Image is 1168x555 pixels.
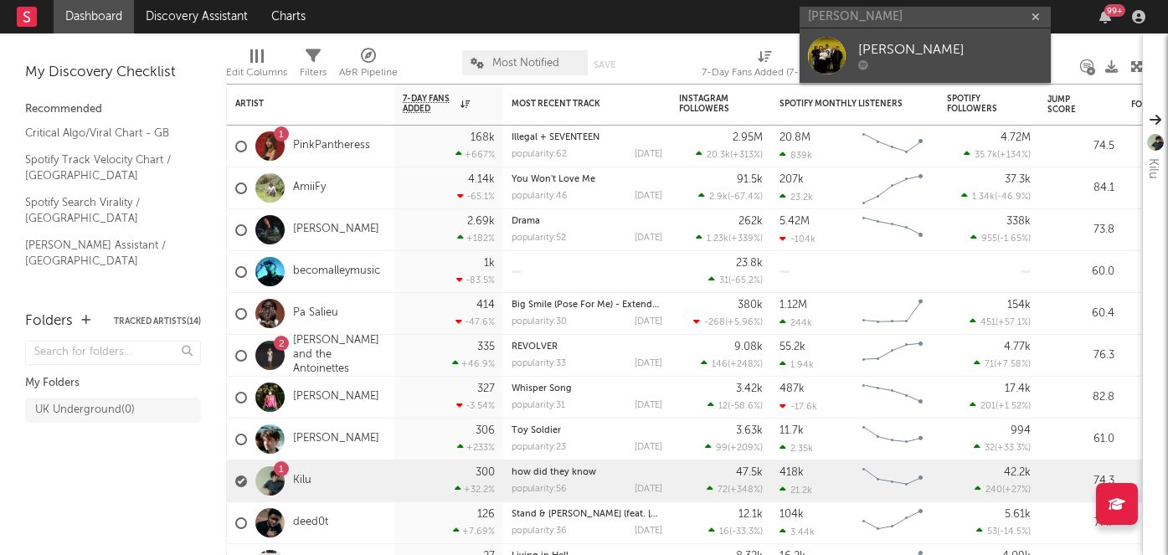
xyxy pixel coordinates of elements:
span: +5.96 % [728,318,760,327]
div: 338k [1006,216,1031,227]
div: 42.2k [1004,467,1031,478]
div: 74.3 [1047,471,1114,491]
a: Spotify Search Virality / [GEOGRAPHIC_DATA] [25,193,184,228]
a: [PERSON_NAME] Assistant / [GEOGRAPHIC_DATA] [25,236,184,270]
a: AmiiFy [293,181,326,195]
div: ( ) [708,275,763,285]
div: ( ) [707,484,763,495]
span: -1.65 % [1000,234,1028,244]
div: -3.54 % [456,400,495,411]
span: Most Notified [492,58,559,69]
a: Critical Algo/Viral Chart - GB [25,124,184,142]
div: ( ) [970,400,1031,411]
div: popularity: 46 [512,192,568,201]
span: 20.3k [707,151,730,160]
div: 9.08k [734,342,763,352]
a: how did they know [512,468,596,477]
span: 2.9k [709,193,728,202]
span: 1.23k [707,234,728,244]
a: [PERSON_NAME] [293,223,379,237]
span: 12 [718,402,728,411]
button: Save [594,60,615,69]
div: ( ) [707,400,763,411]
span: -58.6 % [730,402,760,411]
span: +134 % [1000,151,1028,160]
div: Artist [235,99,361,109]
div: [DATE] [635,401,662,410]
div: [PERSON_NAME] [858,40,1042,60]
div: popularity: 31 [512,401,565,410]
span: +7.58 % [996,360,1028,369]
div: 306 [476,425,495,436]
div: 1k [484,258,495,269]
div: 3.44k [780,527,815,537]
span: 16 [719,527,729,537]
span: +248 % [730,360,760,369]
span: 146 [712,360,728,369]
div: -17.6k [780,401,817,412]
div: [DATE] [635,443,662,452]
div: 244k [780,317,812,328]
input: Search for folders... [25,341,201,365]
a: Stand & [PERSON_NAME] (feat. [GEOGRAPHIC_DATA]) [512,510,745,519]
div: 207k [780,174,804,185]
div: [DATE] [635,192,662,201]
div: 994 [1011,425,1031,436]
div: My Folders [25,373,201,393]
div: 335 [477,342,495,352]
div: 4.72M [1001,132,1031,143]
div: 7-Day Fans Added (7-Day Fans Added) [702,63,827,83]
div: popularity: 33 [512,359,566,368]
span: 451 [980,318,996,327]
span: -268 [704,318,725,327]
a: [PERSON_NAME] [293,432,379,446]
a: Algorithmic A&R Assistant ([GEOGRAPHIC_DATA]) [25,279,184,313]
div: You Won't Love Me [512,175,662,184]
div: 11.7k [780,425,804,436]
div: [DATE] [635,527,662,536]
span: 72 [718,486,728,495]
span: +1.52 % [998,402,1028,411]
div: 12.1k [738,509,763,520]
a: Illegal + SEVENTEEN [512,133,599,142]
a: becomalleymusic [293,265,380,279]
div: Kilu [1143,158,1163,179]
div: 2.95M [733,132,763,143]
div: -104k [780,234,816,244]
div: Edit Columns [226,63,287,83]
div: 126 [477,509,495,520]
div: 84.1 [1047,178,1114,198]
div: 168k [471,132,495,143]
a: Spotify Track Velocity Chart / [GEOGRAPHIC_DATA] [25,151,184,185]
div: popularity: 52 [512,234,566,243]
div: 154k [1007,300,1031,311]
div: 73.8 [1047,220,1114,240]
div: +667 % [455,149,495,160]
a: Whisper Song [512,384,572,393]
svg: Chart title [855,419,930,460]
span: 201 [980,402,996,411]
div: 76.3 [1047,346,1114,366]
input: Search for artists [800,7,1051,28]
div: 104k [780,509,804,520]
a: REVOLVER [512,342,558,352]
span: +27 % [1005,486,1028,495]
div: popularity: 23 [512,443,566,452]
div: ( ) [696,233,763,244]
span: 1.34k [972,193,995,202]
svg: Chart title [855,460,930,502]
div: ( ) [705,442,763,453]
div: 262k [738,216,763,227]
a: You Won't Love Me [512,175,595,184]
div: 37.3k [1005,174,1031,185]
div: 2.69k [467,216,495,227]
div: 839k [780,150,812,161]
span: -14.5 % [1000,527,1028,537]
div: A&R Pipeline [339,42,398,90]
div: My Discovery Checklist [25,63,201,83]
div: [DATE] [635,234,662,243]
div: ( ) [693,316,763,327]
span: 32 [985,444,995,453]
div: Recommended [25,100,201,120]
div: 487k [780,383,805,394]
